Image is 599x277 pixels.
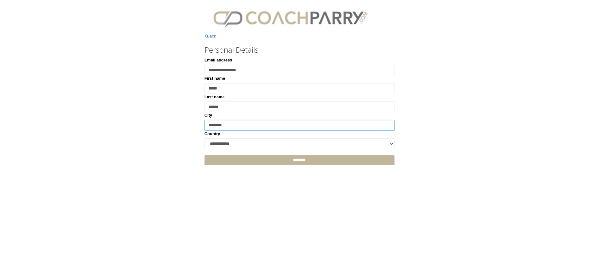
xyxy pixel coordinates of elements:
label: Last name [204,94,225,100]
label: Email address [204,57,232,63]
label: City [204,112,212,118]
h3: Personal Details [204,46,395,54]
a: Back [204,34,216,38]
img: CPlogo.png [204,6,377,30]
label: First name [204,75,225,82]
label: Country [204,131,220,137]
